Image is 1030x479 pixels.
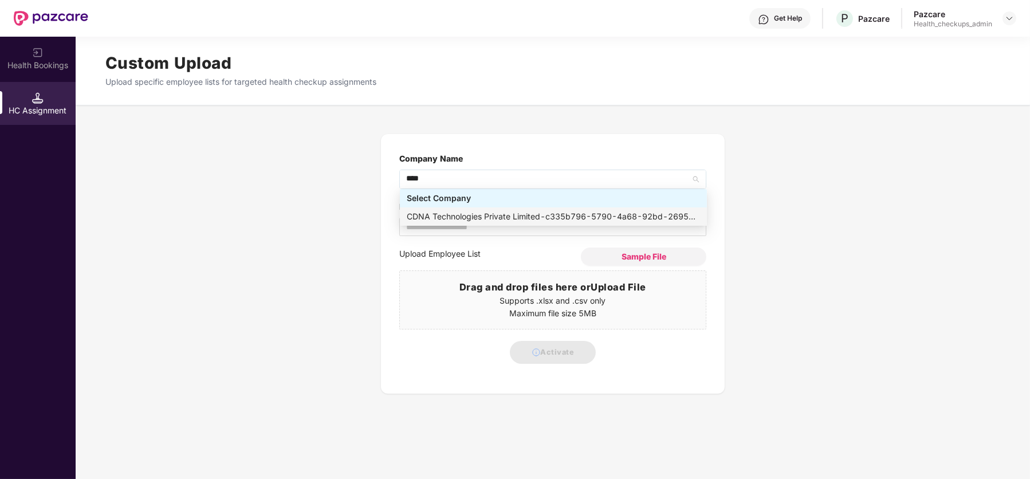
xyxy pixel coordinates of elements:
[774,14,802,23] div: Get Help
[105,76,1000,88] p: Upload specific employee lists for targeted health checkup assignments
[758,14,769,25] img: svg+xml;base64,PHN2ZyBpZD0iSGVscC0zMngzMiIgeG1sbnM9Imh0dHA6Ly93d3cudzMub3JnLzIwMDAvc3ZnIiB3aWR0aD...
[591,281,647,293] span: Upload File
[32,47,44,58] img: svg+xml;base64,PHN2ZyB3aWR0aD0iMjAiIGhlaWdodD0iMjAiIHZpZXdCb3g9IjAgMCAyMCAyMCIgZmlsbD0ibm9uZSIgeG...
[841,11,848,25] span: P
[399,154,463,163] label: Company Name
[400,307,706,320] p: Maximum file size 5MB
[400,271,706,329] span: Drag and drop files here orUpload FileSupports .xlsx and .csv onlyMaximum file size 5MB
[510,341,596,364] button: Activate
[14,11,88,26] img: New Pazcare Logo
[105,50,1000,76] h1: Custom Upload
[399,201,706,213] label: Report Email ID
[32,92,44,104] img: svg+xml;base64,PHN2ZyB3aWR0aD0iMTQuNSIgaGVpZ2h0PSIxNC41IiB2aWV3Qm94PSIwIDAgMTYgMTYiIGZpbGw9Im5vbm...
[1005,14,1014,23] img: svg+xml;base64,PHN2ZyBpZD0iRHJvcGRvd24tMzJ4MzIiIHhtbG5zPSJodHRwOi8vd3d3LnczLm9yZy8yMDAwL3N2ZyIgd2...
[407,192,700,205] div: Select Company
[400,189,707,207] div: Select Company
[400,295,706,307] p: Supports .xlsx and .csv only
[581,248,706,266] button: Sample File
[622,251,666,262] span: Sample File
[399,248,581,266] label: Upload Employee List
[858,13,890,24] div: Pazcare
[914,19,992,29] div: Health_checkups_admin
[407,210,700,223] div: CDNA Technologies Private Limited - c335b796-5790-4a68-92bd-26955a00f964
[914,9,992,19] div: Pazcare
[400,280,706,295] h3: Drag and drop files here or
